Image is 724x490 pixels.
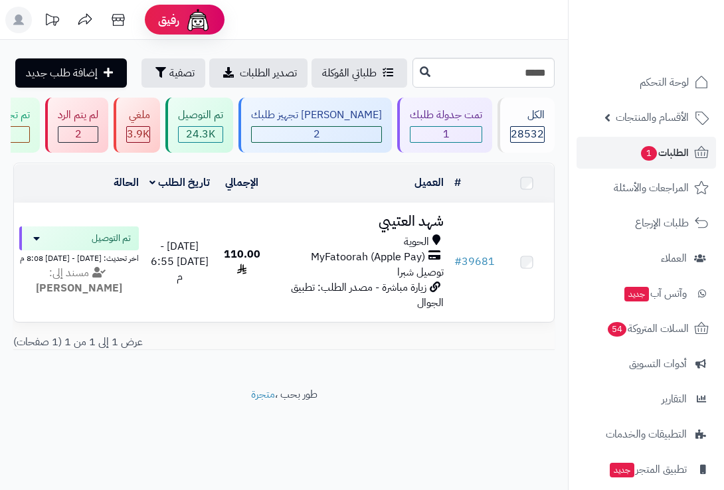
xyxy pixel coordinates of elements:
[395,98,495,153] a: تمت جدولة طلبك 1
[163,98,236,153] a: تم التوصيل 24.3K
[577,313,716,345] a: السلات المتروكة54
[623,284,687,303] span: وآتس آب
[410,108,482,123] div: تمت جدولة طلبك
[322,65,377,81] span: طلباتي المُوكلة
[35,7,68,37] a: تحديثات المنصة
[141,58,205,88] button: تصفية
[179,127,223,142] span: 24.3K
[127,127,149,142] div: 3880
[662,390,687,408] span: التقارير
[640,145,658,161] span: 1
[577,278,716,309] a: وآتس آبجديد
[577,453,716,485] a: تطبيق المتجرجديد
[577,137,716,169] a: الطلبات1
[225,175,258,191] a: الإجمالي
[577,207,716,239] a: طلبات الإرجاع
[454,175,461,191] a: #
[577,418,716,450] a: التطبيقات والخدمات
[43,98,111,153] a: لم يتم الرد 2
[185,7,211,33] img: ai-face.png
[414,175,444,191] a: العميل
[454,254,462,270] span: #
[577,172,716,204] a: المراجعات والأسئلة
[15,58,127,88] a: إضافة طلب جديد
[252,127,381,142] span: 2
[178,108,223,123] div: تم التوصيل
[274,214,444,229] h3: شهد العتيبي
[640,73,689,92] span: لوحة التحكم
[610,463,634,477] span: جديد
[640,143,689,162] span: الطلبات
[291,280,444,311] span: زيارة مباشرة - مصدر الطلب: تطبيق الجوال
[3,335,565,350] div: عرض 1 إلى 1 من 1 (1 صفحات)
[312,58,407,88] a: طلباتي المُوكلة
[511,127,544,142] span: 28532
[634,22,711,50] img: logo-2.png
[26,65,98,81] span: إضافة طلب جديد
[661,249,687,268] span: العملاء
[577,348,716,380] a: أدوات التسويق
[127,127,149,142] span: 3.9K
[629,355,687,373] span: أدوات التسويق
[158,12,179,28] span: رفيق
[151,238,209,285] span: [DATE] - [DATE] 6:55 م
[236,98,395,153] a: [PERSON_NAME] تجهيز طلبك 2
[251,386,275,402] a: متجرة
[19,250,139,264] div: اخر تحديث: [DATE] - [DATE] 8:08 م
[240,65,297,81] span: تصدير الطلبات
[608,460,687,479] span: تطبيق المتجر
[577,242,716,274] a: العملاء
[9,266,149,296] div: مسند إلى:
[410,127,482,142] span: 1
[58,127,98,142] span: 2
[577,66,716,98] a: لوحة التحكم
[404,234,429,250] span: الحوية
[624,287,649,301] span: جديد
[635,214,689,232] span: طلبات الإرجاع
[209,58,308,88] a: تصدير الطلبات
[616,108,689,127] span: الأقسام والمنتجات
[36,280,122,296] strong: [PERSON_NAME]
[606,319,689,338] span: السلات المتروكة
[614,179,689,197] span: المراجعات والأسئلة
[495,98,557,153] a: الكل28532
[510,108,545,123] div: الكل
[149,175,210,191] a: تاريخ الطلب
[607,321,627,337] span: 54
[251,108,382,123] div: [PERSON_NAME] تجهيز طلبك
[311,250,425,265] span: MyFatoorah (Apple Pay)
[126,108,150,123] div: ملغي
[577,383,716,415] a: التقارير
[111,98,163,153] a: ملغي 3.9K
[114,175,139,191] a: الحالة
[606,425,687,444] span: التطبيقات والخدمات
[179,127,223,142] div: 24269
[58,108,98,123] div: لم يتم الرد
[224,246,260,278] span: 110.00
[169,65,195,81] span: تصفية
[92,232,131,245] span: تم التوصيل
[397,264,444,280] span: توصيل شبرا
[454,254,495,270] a: #39681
